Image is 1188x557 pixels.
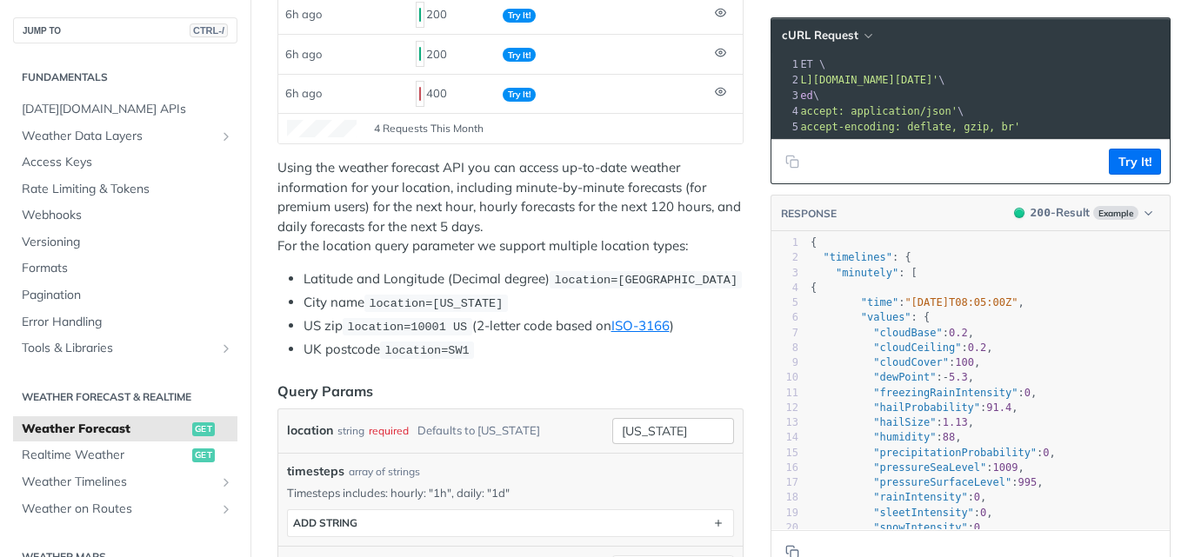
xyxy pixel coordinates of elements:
div: Query Params [277,381,373,401]
div: 4 [771,281,798,295]
span: Versioning [22,234,233,251]
div: 17 [771,475,798,490]
span: 6h ago [285,86,322,100]
li: City name [304,293,744,313]
span: [DATE][DOMAIN_NAME] APIs [22,101,233,118]
button: Try It! [1109,149,1161,175]
span: location=10001 US [347,321,467,334]
div: string [337,418,364,443]
a: [DATE][DOMAIN_NAME] APIs [13,96,237,123]
span: "time" [861,296,898,308]
span: Try It! [503,88,536,102]
div: 18 [771,490,798,505]
div: Defaults to [US_STATE] [417,418,540,443]
button: Show subpages for Weather on Routes [219,502,233,516]
div: 6 [771,310,798,325]
span: : , [811,296,1024,308]
a: Rate Limiting & Tokens [13,176,237,202]
a: Weather Forecastget [13,416,237,442]
a: Pagination [13,282,237,308]
span: : , [811,416,974,428]
div: 4 [771,103,801,119]
span: "hailSize" [873,416,936,428]
div: 8 [771,341,798,355]
span: 0 [1043,447,1049,459]
button: Copy to clipboard [780,149,804,175]
span: : , [811,327,974,339]
a: Realtime Weatherget [13,442,237,468]
a: Weather TimelinesShow subpages for Weather Timelines [13,469,237,495]
span: : , [811,387,1037,399]
span: : { [811,311,930,323]
span: Webhooks [22,207,233,224]
button: Show subpages for Weather Timelines [219,475,233,489]
span: 0.2 [968,341,987,354]
span: "values" [861,311,911,323]
span: \ [706,74,945,86]
span: : , [811,491,986,503]
div: array of strings [349,464,420,480]
span: cURL Request [782,28,858,43]
div: 5 [771,295,798,310]
span: "freezingRainIntensity" [873,387,1018,399]
div: 2 [771,250,798,265]
span: Weather on Routes [22,501,215,518]
span: "precipitationProbability" [873,447,1037,459]
div: 15 [771,446,798,461]
span: "cloudCeiling" [873,341,961,354]
button: ADD string [288,510,733,536]
span: : , [811,461,1024,474]
button: JUMP TOCTRL-/ [13,17,237,43]
div: 13 [771,415,798,430]
div: 1 [771,56,801,72]
span: '[URL][DOMAIN_NAME][DATE]' [775,74,938,86]
div: 14 [771,430,798,445]
span: Tools & Libraries [22,340,215,357]
span: : , [811,447,1056,459]
span: 200 [419,47,421,61]
label: location [287,418,333,443]
span: 4 Requests This Month [374,121,484,136]
span: get [192,422,215,436]
a: Webhooks [13,202,237,229]
span: 88 [943,431,955,443]
span: 1.13 [943,416,968,428]
span: 100 [955,356,974,368]
li: UK postcode [304,340,744,360]
div: 20 [771,521,798,535]
a: Weather on RoutesShow subpages for Weather on Routes [13,496,237,522]
button: RESPONSE [780,205,838,222]
span: "timelines" [823,251,891,263]
span: location=[GEOGRAPHIC_DATA] [554,274,737,287]
a: Weather Data LayersShow subpages for Weather Data Layers [13,123,237,149]
div: 200 [416,39,489,69]
li: Latitude and Longitude (Decimal degree) [304,269,744,289]
span: - [943,371,949,383]
button: Show subpages for Weather Data Layers [219,129,233,143]
button: 200200-ResultExample [1005,204,1161,222]
span: "pressureSeaLevel" [873,461,986,474]
span: \ [706,105,964,117]
span: "sleetIntensity" [873,507,974,519]
span: : , [811,431,962,443]
span: Pagination [22,287,233,304]
span: "pressureSurfaceLevel" [873,476,1011,488]
canvas: Line Graph [287,120,357,137]
span: 6h ago [285,47,322,61]
span: 995 [1018,476,1037,488]
span: 91.4 [986,401,1011,414]
span: Weather Data Layers [22,128,215,145]
span: "rainIntensity" [873,491,967,503]
span: : , [811,521,986,534]
span: : , [811,401,1018,414]
li: US zip (2-letter code based on ) [304,316,744,336]
span: : [ [811,267,918,279]
span: 200 [419,8,421,22]
span: : , [811,371,974,383]
span: location=[US_STATE] [369,297,503,310]
span: 0 [980,507,986,519]
div: ADD string [293,516,357,529]
span: Example [1093,206,1138,220]
div: 3 [771,88,801,103]
a: Formats [13,255,237,282]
